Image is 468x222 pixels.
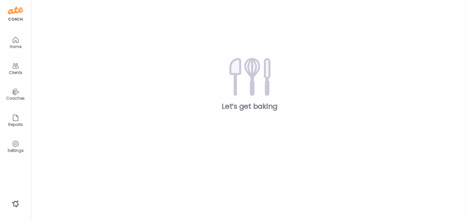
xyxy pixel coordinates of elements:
[4,148,27,153] div: Settings
[4,70,27,75] div: Clients
[4,96,27,100] div: Coaches
[8,5,23,16] img: ate
[4,44,27,49] div: Home
[4,122,27,127] div: Reports
[42,102,458,111] div: Let’s get baking
[8,17,23,22] div: coach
